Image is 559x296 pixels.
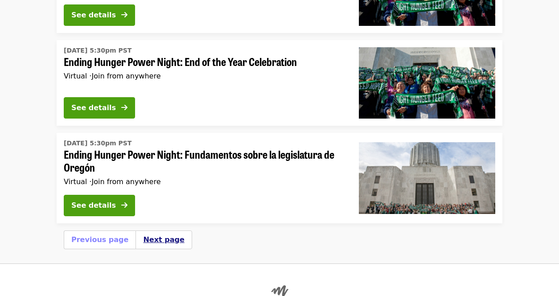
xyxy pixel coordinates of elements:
[121,11,127,19] i: arrow-right icon
[71,234,128,245] button: Previous page
[64,148,345,174] span: Ending Hunger Power Night: Fundamentos sobre la legislatura de Oregón
[359,47,495,119] img: Ending Hunger Power Night: End of the Year Celebration organized by Oregon Food Bank
[64,195,135,216] button: See details
[121,103,127,112] i: arrow-right icon
[64,46,132,55] time: [DATE] 5:30pm PST
[64,72,161,80] span: Virtual ·
[121,201,127,210] i: arrow-right icon
[71,10,116,21] div: See details
[64,139,132,148] time: [DATE] 5:30pm PST
[64,177,161,186] span: Virtual ·
[57,40,502,126] a: See details for "Ending Hunger Power Night: End of the Year Celebration"
[91,72,160,80] span: Join from anywhere
[57,133,502,223] a: See details for "Ending Hunger Power Night: Fundamentos sobre la legislatura de Oregón"
[64,55,345,68] span: Ending Hunger Power Night: End of the Year Celebration
[71,200,116,211] div: See details
[71,103,116,113] div: See details
[143,234,184,245] button: Next page
[64,97,135,119] button: See details
[71,235,128,244] a: Previous page
[64,4,135,26] button: See details
[91,177,160,186] span: Join from anywhere
[359,142,495,214] img: Ending Hunger Power Night: Fundamentos sobre la legislatura de Oregón organized by Oregon Food Bank
[143,235,184,244] a: Next page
